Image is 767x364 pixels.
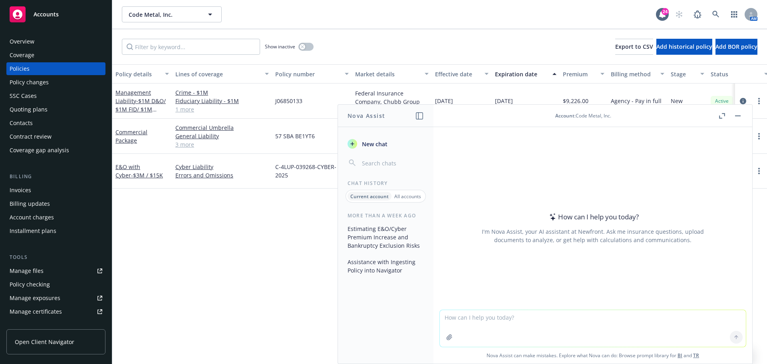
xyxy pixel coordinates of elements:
a: Manage files [6,265,105,277]
a: Account charges [6,211,105,224]
a: Invoices [6,184,105,197]
div: Billing method [611,70,656,78]
a: Fiduciary Liability - $1M [175,97,269,105]
a: Cyber Liability [175,163,269,171]
button: Market details [352,64,432,84]
a: Coverage [6,49,105,62]
span: $9,226.00 [563,97,588,105]
a: Manage claims [6,319,105,332]
a: more [754,131,764,141]
div: 24 [662,8,669,15]
p: Current account [350,193,389,200]
div: Contract review [10,130,52,143]
div: Policy checking [10,278,50,291]
div: Stage [671,70,695,78]
span: Code Metal, Inc. [129,10,198,19]
span: Show inactive [265,43,295,50]
a: Overview [6,35,105,48]
div: Effective date [435,70,480,78]
div: Policy number [275,70,340,78]
a: Management Liability [115,89,166,121]
div: Billing updates [10,197,50,210]
a: E&O with Cyber [115,163,163,179]
button: Effective date [432,64,492,84]
div: Lines of coverage [175,70,260,78]
button: Policy number [272,64,352,84]
button: Assistance with Ingesting Policy into Navigator [344,255,427,277]
div: Policy details [115,70,160,78]
a: Search [708,6,724,22]
button: New chat [344,137,427,151]
a: BI [678,352,682,359]
div: More than a week ago [338,212,433,219]
div: Chat History [338,180,433,187]
div: Manage claims [10,319,50,332]
div: Installment plans [10,225,56,237]
div: Contacts [10,117,33,129]
button: Add historical policy [656,39,712,55]
span: Nova Assist can make mistakes. Explore what Nova can do: Browse prompt library for and [437,347,749,364]
div: Manage files [10,265,44,277]
div: : Code Metal, Inc. [555,112,611,119]
span: 57 SBA BE1YT6 [275,132,315,140]
div: Account charges [10,211,54,224]
a: 1 more [175,105,269,113]
a: Switch app [726,6,742,22]
a: more [754,166,764,176]
span: Add historical policy [656,43,712,50]
a: Manage certificates [6,305,105,318]
a: Quoting plans [6,103,105,116]
span: [DATE] [435,97,453,105]
div: Premium [563,70,596,78]
p: All accounts [394,193,421,200]
button: Premium [560,64,608,84]
a: Contract review [6,130,105,143]
a: Commercial Package [115,128,147,144]
div: Quoting plans [10,103,48,116]
div: Status [711,70,759,78]
button: Expiration date [492,64,560,84]
a: Coverage gap analysis [6,144,105,157]
button: Lines of coverage [172,64,272,84]
div: I'm Nova Assist, your AI assistant at Newfront. Ask me insurance questions, upload documents to a... [481,227,705,244]
span: Open Client Navigator [15,338,74,346]
span: [DATE] [495,97,513,105]
button: Estimating E&O/Cyber Premium Increase and Bankruptcy Exclusion Risks [344,222,427,252]
a: TR [693,352,699,359]
span: - $1M D&O/ $1M FID/ $1M Crime [115,97,166,121]
div: Policies [10,62,30,75]
div: Policy changes [10,76,49,89]
a: Installment plans [6,225,105,237]
div: Manage exposures [10,292,60,304]
button: Stage [668,64,707,84]
div: Expiration date [495,70,548,78]
a: more [754,96,764,106]
a: Policy changes [6,76,105,89]
div: Billing [6,173,105,181]
span: Agency - Pay in full [611,97,662,105]
div: SSC Cases [10,90,37,102]
input: Search chats [360,157,424,169]
span: Export to CSV [615,43,653,50]
a: Billing updates [6,197,105,210]
a: Policy checking [6,278,105,291]
a: Policies [6,62,105,75]
a: circleInformation [738,96,748,106]
div: Coverage gap analysis [10,144,69,157]
button: Policy details [112,64,172,84]
a: General Liability [175,132,269,140]
a: SSC Cases [6,90,105,102]
div: Manage certificates [10,305,62,318]
span: Active [714,97,730,105]
a: Accounts [6,3,105,26]
a: Crime - $1M [175,88,269,97]
a: Start snowing [671,6,687,22]
div: Coverage [10,49,34,62]
a: 3 more [175,140,269,149]
button: Add BOR policy [715,39,757,55]
div: Overview [10,35,34,48]
span: New [671,97,683,105]
div: How can I help you today? [547,212,639,222]
span: Accounts [34,11,59,18]
button: Code Metal, Inc. [122,6,222,22]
